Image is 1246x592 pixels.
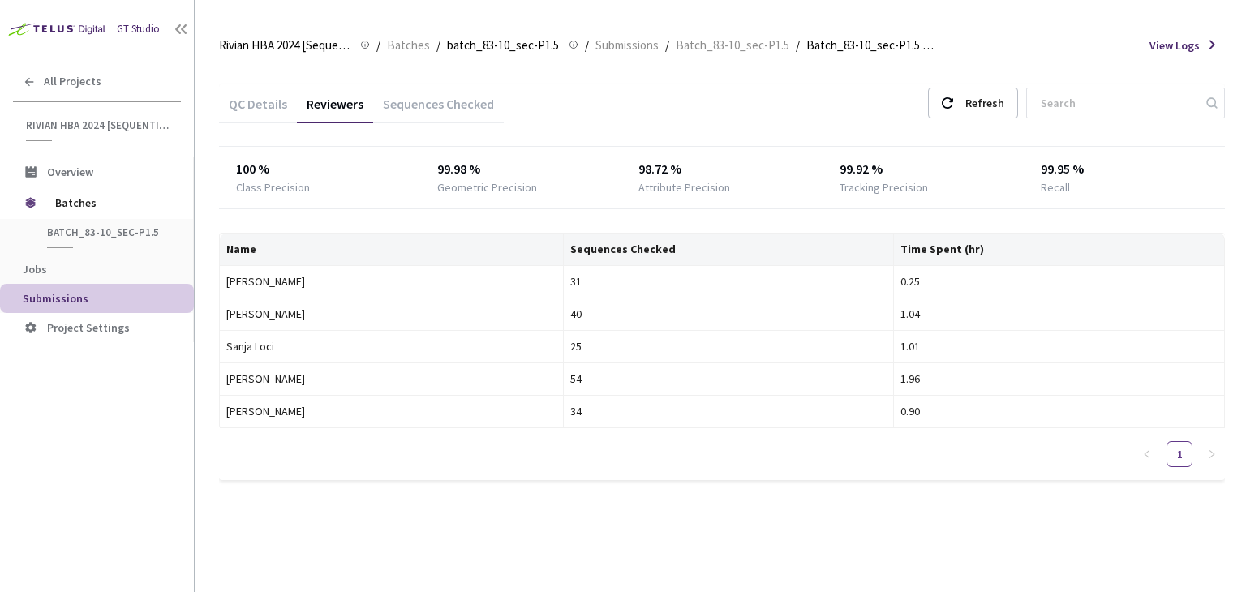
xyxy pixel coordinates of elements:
span: Submissions [23,291,88,306]
span: right [1207,449,1217,459]
div: 40 [570,305,887,323]
span: Rivian HBA 2024 [Sequential] [219,36,350,55]
button: left [1134,441,1160,467]
span: Overview [47,165,93,179]
div: [PERSON_NAME] [226,402,556,420]
span: Project Settings [47,320,130,335]
span: Batches [387,36,430,55]
div: Recall [1041,179,1070,195]
span: left [1142,449,1152,459]
div: 1.04 [900,305,1218,323]
span: Submissions [595,36,659,55]
div: 0.25 [900,272,1218,290]
span: All Projects [44,75,101,88]
div: 99.95 % [1041,160,1209,179]
div: Tracking Precision [840,179,928,195]
span: Rivian HBA 2024 [Sequential] [26,118,171,132]
a: Submissions [592,36,662,54]
div: Sanja Loci [226,337,556,355]
span: Batches [55,187,166,219]
span: batch_83-10_sec-P1.5 [47,225,167,239]
a: 1 [1167,442,1192,466]
span: batch_83-10_sec-P1.5 [447,36,559,55]
th: Name [220,234,564,266]
span: View Logs [1149,37,1200,54]
div: Attribute Precision [638,179,730,195]
li: Previous Page [1134,441,1160,467]
a: Batch_83-10_sec-P1.5 [672,36,793,54]
div: Geometric Precision [437,179,537,195]
div: Sequences Checked [373,96,504,123]
div: 98.72 % [638,160,806,179]
div: 34 [570,402,887,420]
li: / [665,36,669,55]
div: Reviewers [297,96,373,123]
div: 99.98 % [437,160,605,179]
span: Batch_83-10_sec-P1.5 [676,36,789,55]
div: GT Studio [117,22,160,37]
a: Batches [384,36,433,54]
div: 31 [570,272,887,290]
th: Sequences Checked [564,234,895,266]
div: 1.96 [900,370,1218,388]
input: Search [1031,88,1204,118]
div: 54 [570,370,887,388]
div: 100 % [236,160,404,179]
span: Jobs [23,262,47,277]
div: [PERSON_NAME] [226,305,556,323]
li: / [796,36,800,55]
div: [PERSON_NAME] [226,370,556,388]
div: 99.92 % [840,160,1008,179]
li: Next Page [1199,441,1225,467]
div: 0.90 [900,402,1218,420]
button: right [1199,441,1225,467]
div: Refresh [965,88,1004,118]
div: QC Details [219,96,297,123]
span: Batch_83-10_sec-P1.5 QC - [DATE] [806,36,938,55]
div: [PERSON_NAME] [226,272,556,290]
th: Time Spent (hr) [894,234,1225,266]
div: 25 [570,337,887,355]
div: Class Precision [236,179,310,195]
div: 1.01 [900,337,1218,355]
li: / [376,36,380,55]
li: 1 [1167,441,1192,467]
li: / [436,36,440,55]
li: / [585,36,589,55]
